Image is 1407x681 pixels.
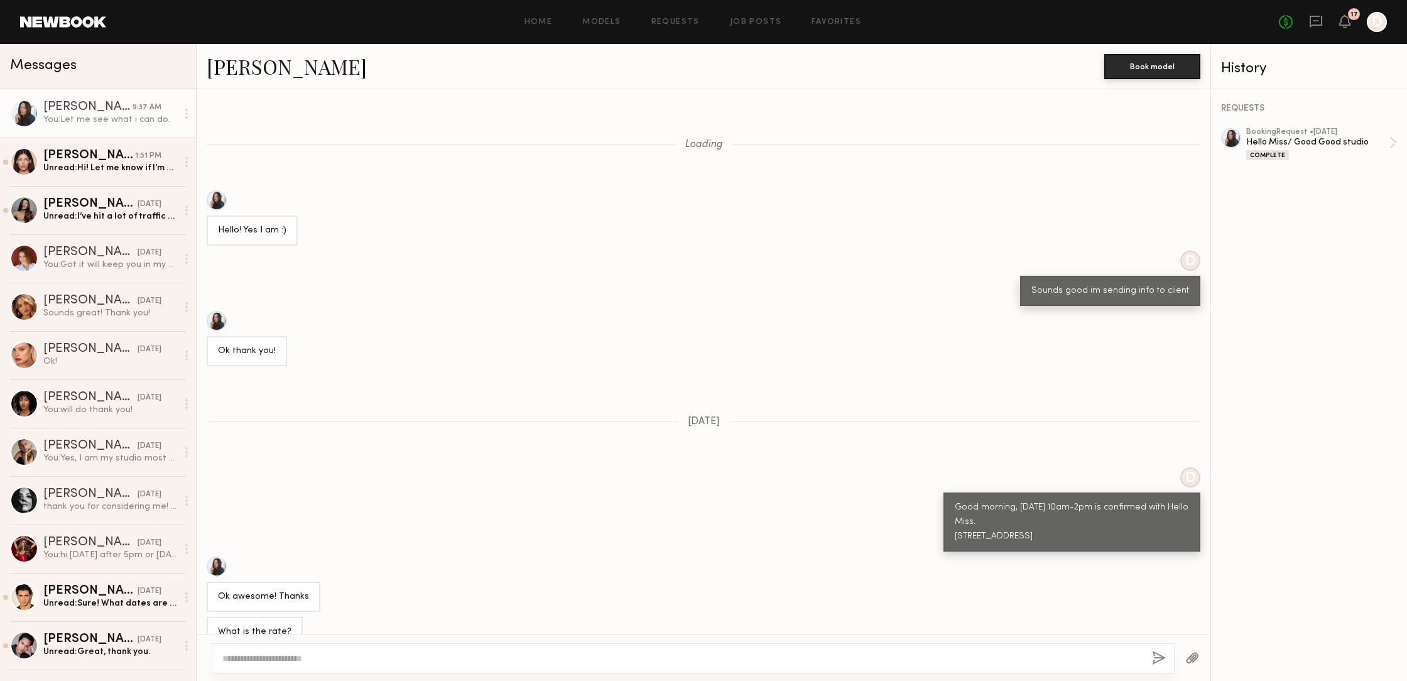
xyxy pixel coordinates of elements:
[651,18,700,26] a: Requests
[43,488,138,501] div: [PERSON_NAME]
[218,625,291,640] div: What is the rate?
[955,501,1189,544] div: Good morning, [DATE] 10am-2pm is confirmed with Hello Miss. [STREET_ADDRESS]
[685,139,722,150] span: Loading
[43,404,177,416] div: You: will do thank you!
[138,344,161,356] div: [DATE]
[138,586,161,597] div: [DATE]
[43,210,177,222] div: Unread: I’ve hit a lot of traffic getting to you but I should be there by 1.45
[43,646,177,658] div: Unread: Great, thank you.
[1246,136,1389,148] div: Hello Miss/ Good Good studio
[43,633,138,646] div: [PERSON_NAME]
[138,489,161,501] div: [DATE]
[43,585,138,597] div: [PERSON_NAME]
[138,199,161,210] div: [DATE]
[43,501,177,513] div: thank you for considering me! unfortunately i am already booked for [DATE] so will be unable to m...
[218,224,286,238] div: Hello! Yes I am :)
[43,356,177,368] div: Ok!
[43,150,135,162] div: [PERSON_NAME]
[135,150,161,162] div: 1:51 PM
[730,18,782,26] a: Job Posts
[43,295,138,307] div: [PERSON_NAME]
[43,198,138,210] div: [PERSON_NAME]
[1221,62,1397,76] div: History
[43,597,177,609] div: Unread: Sure! What dates are you guys shooting? Im booked out of town until the 18th
[1246,128,1389,136] div: booking Request • [DATE]
[207,53,367,80] a: [PERSON_NAME]
[10,58,77,73] span: Messages
[138,295,161,307] div: [DATE]
[1350,11,1358,18] div: 17
[138,392,161,404] div: [DATE]
[1246,150,1289,160] div: Complete
[43,114,177,126] div: You: Let me see what i can do.
[1246,128,1397,160] a: bookingRequest •[DATE]Hello Miss/ Good Good studioComplete
[1031,284,1189,298] div: Sounds good im sending info to client
[1104,60,1200,71] a: Book model
[1104,54,1200,79] button: Book model
[138,537,161,549] div: [DATE]
[582,18,621,26] a: Models
[43,343,138,356] div: [PERSON_NAME]
[43,440,138,452] div: [PERSON_NAME]
[43,162,177,174] div: Unread: Hi! Let me know if I’m needed for this project!
[43,549,177,561] div: You: hi [DATE] after 5pm or [DATE] any time .
[138,440,161,452] div: [DATE]
[43,537,138,549] div: [PERSON_NAME]
[218,344,276,359] div: Ok thank you!
[218,590,309,604] div: Ok awesome! Thanks
[43,101,133,114] div: [PERSON_NAME]
[688,417,720,427] span: [DATE]
[43,246,138,259] div: [PERSON_NAME]
[1221,104,1397,113] div: REQUESTS
[138,247,161,259] div: [DATE]
[43,452,177,464] div: You: Yes, I am my studio most of the week days let me know best day for you can ill let you know ...
[43,307,177,319] div: Sounds great! Thank you!
[43,259,177,271] div: You: Got it will keep you in my data, will ask for casting if client shows interest. Thank you.
[138,634,161,646] div: [DATE]
[43,391,138,404] div: [PERSON_NAME]
[524,18,553,26] a: Home
[812,18,861,26] a: Favorites
[133,102,161,114] div: 9:37 AM
[1367,12,1387,32] a: D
